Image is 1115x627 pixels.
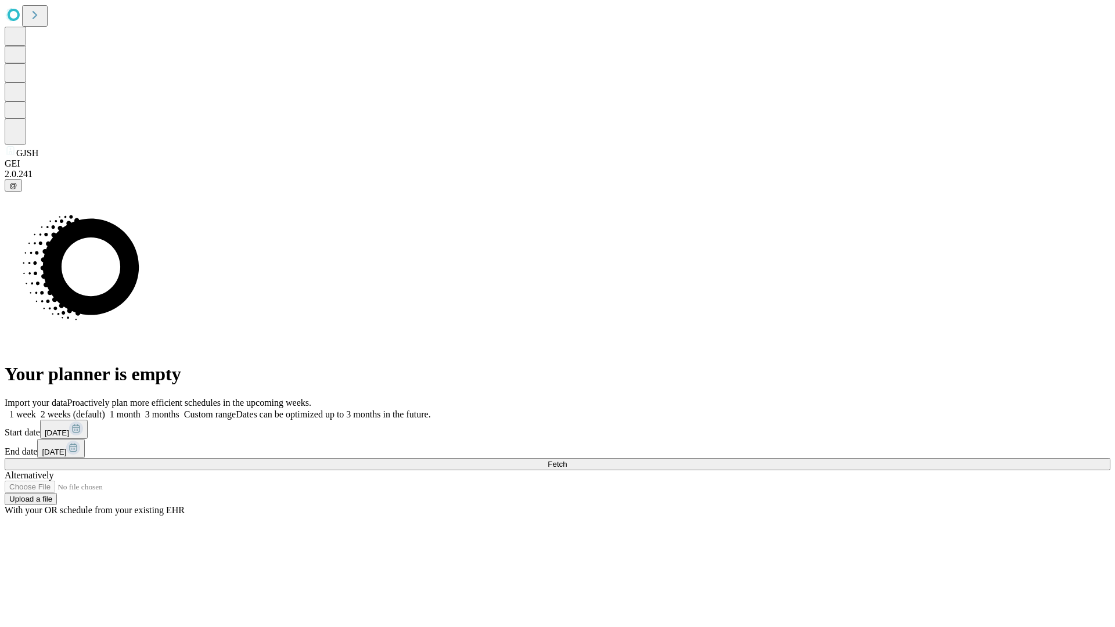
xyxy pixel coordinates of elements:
span: 1 week [9,409,36,419]
button: [DATE] [40,420,88,439]
span: @ [9,181,17,190]
div: Start date [5,420,1110,439]
div: End date [5,439,1110,458]
span: [DATE] [45,428,69,437]
span: 3 months [145,409,179,419]
h1: Your planner is empty [5,363,1110,385]
button: @ [5,179,22,192]
span: Fetch [548,460,567,469]
div: GEI [5,158,1110,169]
span: Custom range [184,409,236,419]
button: Fetch [5,458,1110,470]
button: Upload a file [5,493,57,505]
button: [DATE] [37,439,85,458]
div: 2.0.241 [5,169,1110,179]
span: GJSH [16,148,38,158]
span: 2 weeks (default) [41,409,105,419]
span: Proactively plan more efficient schedules in the upcoming weeks. [67,398,311,408]
span: With your OR schedule from your existing EHR [5,505,185,515]
span: 1 month [110,409,141,419]
span: Dates can be optimized up to 3 months in the future. [236,409,430,419]
span: [DATE] [42,448,66,456]
span: Import your data [5,398,67,408]
span: Alternatively [5,470,53,480]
